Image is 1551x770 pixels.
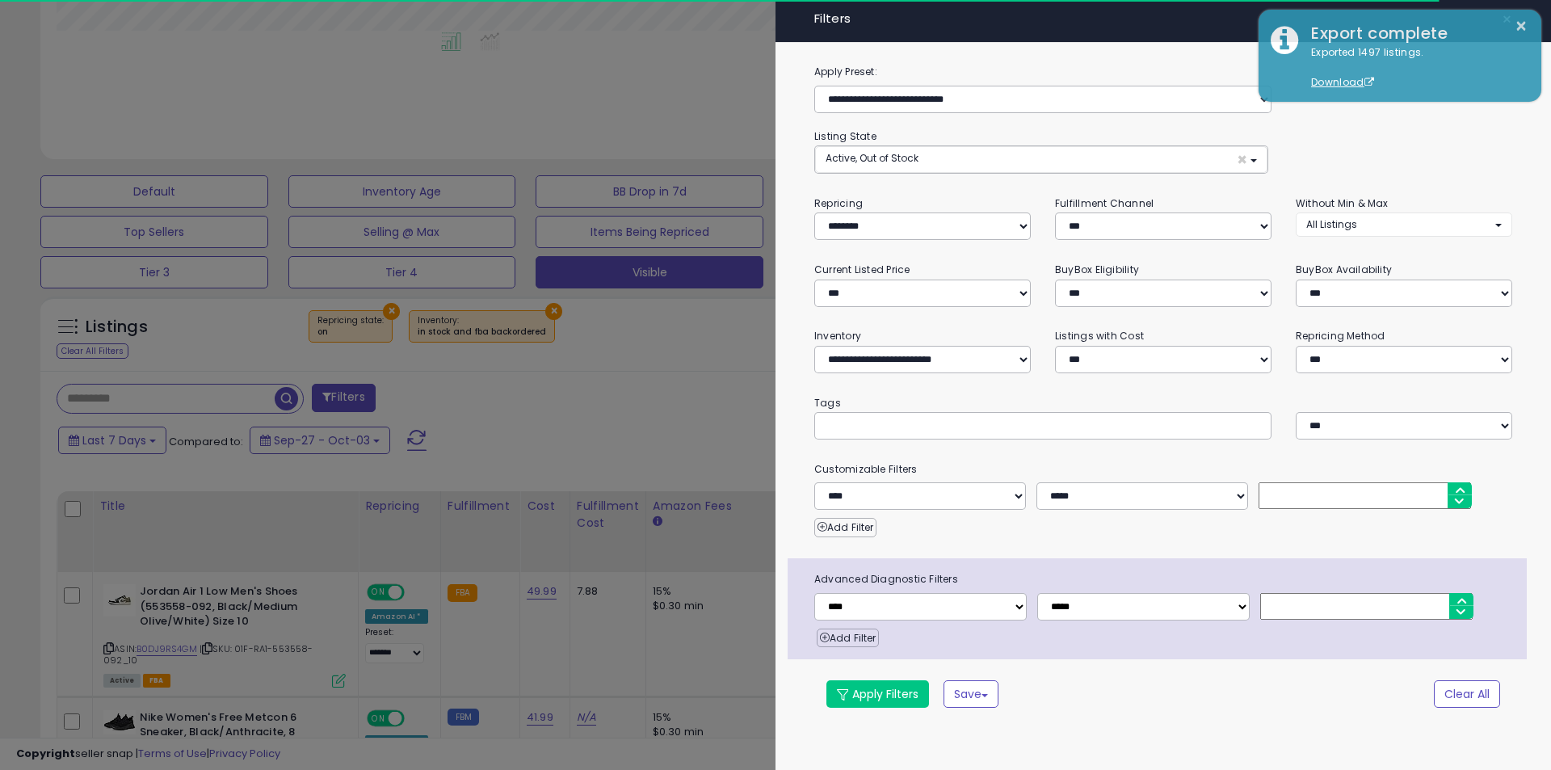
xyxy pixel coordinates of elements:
[814,263,910,276] small: Current Listed Price
[814,329,861,343] small: Inventory
[1237,151,1247,168] span: ×
[1296,263,1392,276] small: BuyBox Availability
[1299,22,1529,45] div: Export complete
[802,461,1524,478] small: Customizable Filters
[1502,8,1512,31] span: ×
[1299,45,1529,90] div: Exported 1497 listings.
[1296,196,1389,210] small: Without Min & Max
[814,129,876,143] small: Listing State
[817,629,879,648] button: Add Filter
[802,394,1524,412] small: Tags
[1055,263,1139,276] small: BuyBox Eligibility
[1296,212,1512,236] button: All Listings
[826,680,929,708] button: Apply Filters
[1055,196,1154,210] small: Fulfillment Channel
[1515,16,1528,36] button: ×
[1311,75,1374,89] a: Download
[802,63,1524,81] label: Apply Preset:
[1434,680,1500,708] button: Clear All
[826,151,918,165] span: Active, Out of Stock
[814,518,876,537] button: Add Filter
[1306,217,1357,231] span: All Listings
[814,196,863,210] small: Repricing
[802,570,1527,588] span: Advanced Diagnostic Filters
[815,146,1267,173] button: Active, Out of Stock ×
[1055,329,1144,343] small: Listings with Cost
[1495,8,1519,31] button: ×
[1296,329,1385,343] small: Repricing Method
[944,680,998,708] button: Save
